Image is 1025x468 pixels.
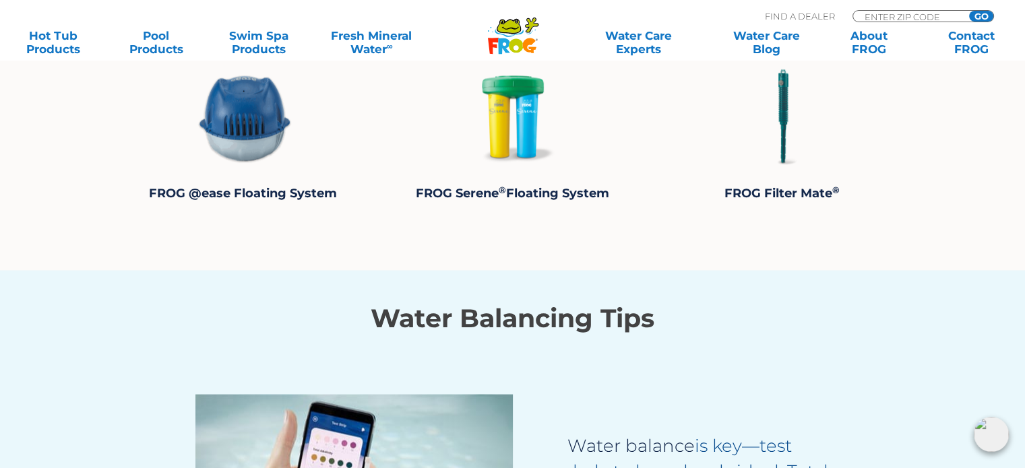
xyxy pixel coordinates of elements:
a: PoolProducts [116,29,195,56]
sup: ∞ [386,41,392,51]
a: FROG Serene®Floating System [416,186,609,201]
sup: ® [832,185,840,195]
sup: ® [499,185,506,195]
img: openIcon [974,417,1009,452]
a: ContactFROG [932,29,1012,56]
a: Water balance [567,434,695,456]
a: AboutFROG [829,29,908,56]
strong: FROG Serene Floating System [416,186,609,201]
a: FROG @ease Floating System [149,186,337,201]
a: Hot TubProducts [13,29,93,56]
img: atease-floating-system [193,66,294,167]
a: Water CareExperts [573,29,704,56]
p: Find A Dealer [765,10,835,22]
strong: FROG Filter Mate [724,186,840,201]
input: Zip Code Form [863,11,954,22]
img: hot-tub-product-filter-frog [732,66,833,167]
a: Fresh MineralWater∞ [321,29,421,56]
a: FROG Filter Mate® [724,186,840,201]
input: GO [969,11,993,22]
a: Swim SpaProducts [219,29,299,56]
a: Water CareBlog [726,29,806,56]
img: FROG Serene Floating System [462,66,563,167]
h2: Water Balancing Tips [132,304,894,333]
